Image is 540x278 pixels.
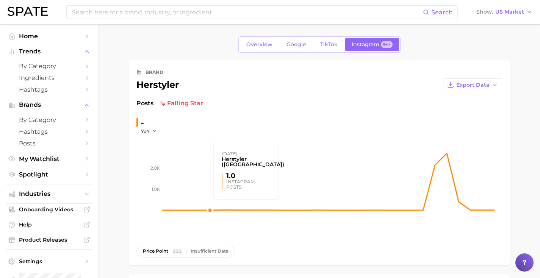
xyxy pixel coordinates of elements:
[6,30,92,42] a: Home
[160,99,203,108] span: falling star
[476,10,493,14] span: Show
[19,116,80,123] span: by Category
[143,248,168,254] span: price point
[141,117,162,129] div: -
[456,82,490,88] span: Export Data
[6,72,92,84] a: Ingredients
[443,78,502,91] button: Export Data
[146,68,163,77] div: brand
[160,100,166,106] img: falling star
[19,102,80,108] span: Brands
[6,114,92,126] a: by Category
[352,41,379,48] span: Instagram
[19,171,80,178] span: Spotlight
[136,80,179,89] div: herstyler
[246,41,272,48] span: Overview
[280,38,313,51] a: Google
[19,140,80,147] span: Posts
[19,62,80,70] span: by Category
[6,137,92,149] a: Posts
[136,99,153,108] span: Posts
[19,155,80,162] span: My Watchlist
[19,191,80,197] span: Industries
[150,165,160,171] tspan: 2.0k
[19,33,80,40] span: Home
[383,41,390,48] span: Beta
[71,6,423,19] input: Search here for a brand, industry, or ingredient
[6,204,92,215] a: Onboarding Videos
[240,38,279,51] a: Overview
[6,99,92,111] button: Brands
[320,41,338,48] span: TikTok
[191,248,229,254] div: Insufficient Data
[286,41,306,48] span: Google
[19,128,80,135] span: Hashtags
[6,60,92,72] a: by Category
[19,48,80,55] span: Trends
[474,7,534,17] button: ShowUS Market
[8,7,48,16] img: SPATE
[136,245,235,258] button: price pointInsufficient Data
[141,128,157,134] button: YoY
[431,9,453,16] span: Search
[6,169,92,180] a: Spotlight
[345,38,399,51] a: InstagramBeta
[19,221,80,228] span: Help
[6,219,92,230] a: Help
[6,126,92,137] a: Hashtags
[314,38,344,51] a: TikTok
[6,46,92,57] button: Trends
[6,256,92,267] a: Settings
[6,188,92,200] button: Industries
[6,84,92,95] a: Hashtags
[19,258,80,265] span: Settings
[152,186,160,192] tspan: 1.0k
[6,234,92,245] a: Product Releases
[19,206,80,213] span: Onboarding Videos
[19,86,80,93] span: Hashtags
[495,10,524,14] span: US Market
[19,236,80,243] span: Product Releases
[141,128,150,134] span: YoY
[6,153,92,165] a: My Watchlist
[19,74,80,81] span: Ingredients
